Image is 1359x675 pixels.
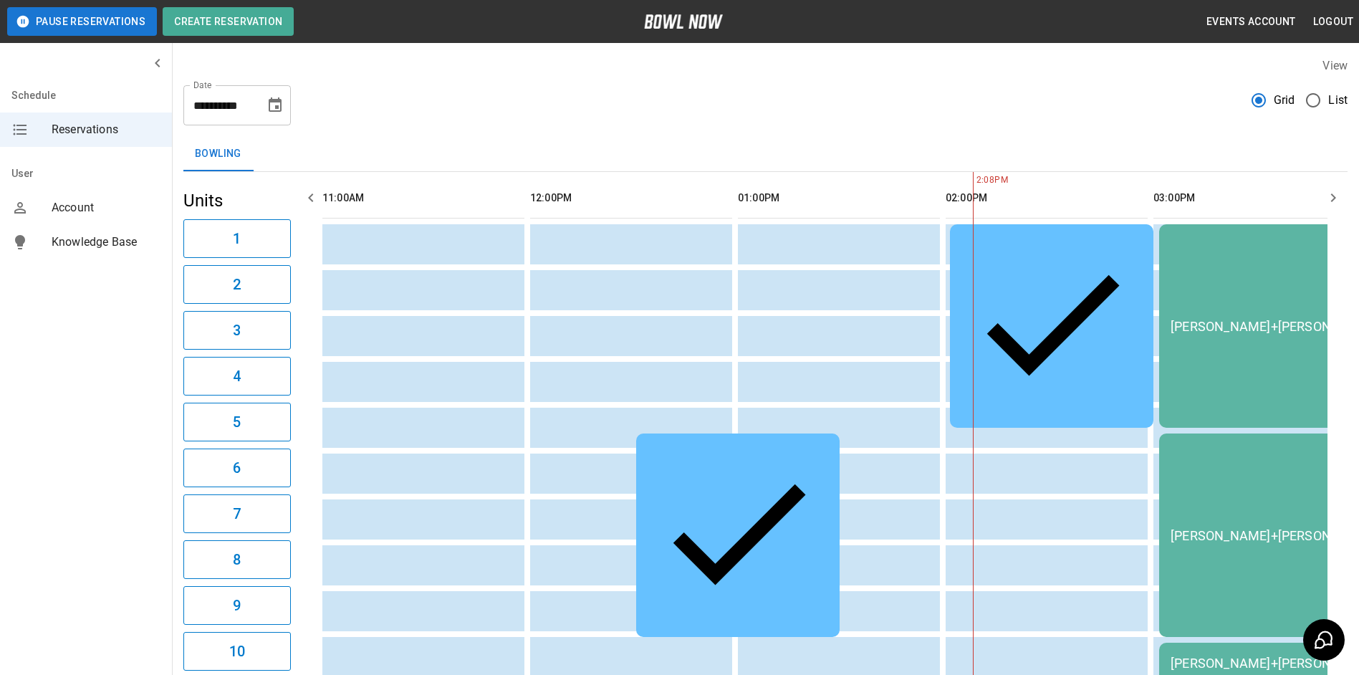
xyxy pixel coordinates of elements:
button: 5 [183,403,291,441]
button: Bowling [183,137,253,171]
h6: 3 [233,319,241,342]
button: 3 [183,311,291,350]
div: inventory tabs [183,137,1348,171]
h6: 1 [233,227,241,250]
span: Account [52,199,160,216]
div: [PERSON_NAME] [648,445,828,626]
th: 11:00AM [322,178,524,219]
h6: 4 [233,365,241,388]
h6: 6 [233,456,241,479]
th: 12:00PM [530,178,732,219]
button: 2 [183,265,291,304]
span: Knowledge Base [52,234,160,251]
h6: 10 [229,640,245,663]
button: 10 [183,632,291,671]
button: 6 [183,449,291,487]
h6: 5 [233,411,241,434]
span: Reservations [52,121,160,138]
h6: 8 [233,548,241,571]
img: logo [644,14,723,29]
span: 2:08PM [973,173,976,188]
button: Create Reservation [163,7,294,36]
button: Events Account [1201,9,1302,35]
div: [PERSON_NAME] [961,236,1142,416]
th: 02:00PM [946,178,1148,219]
button: Choose date, selected date is Aug 30, 2025 [261,91,289,120]
button: 8 [183,540,291,579]
h5: Units [183,189,291,212]
th: 01:00PM [738,178,940,219]
h6: 9 [233,594,241,617]
span: List [1328,92,1348,109]
h6: 7 [233,502,241,525]
h6: 2 [233,273,241,296]
span: Grid [1274,92,1295,109]
button: 1 [183,219,291,258]
button: Logout [1307,9,1359,35]
button: 9 [183,586,291,625]
button: 4 [183,357,291,396]
button: 7 [183,494,291,533]
label: View [1322,59,1348,72]
button: Pause Reservations [7,7,157,36]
